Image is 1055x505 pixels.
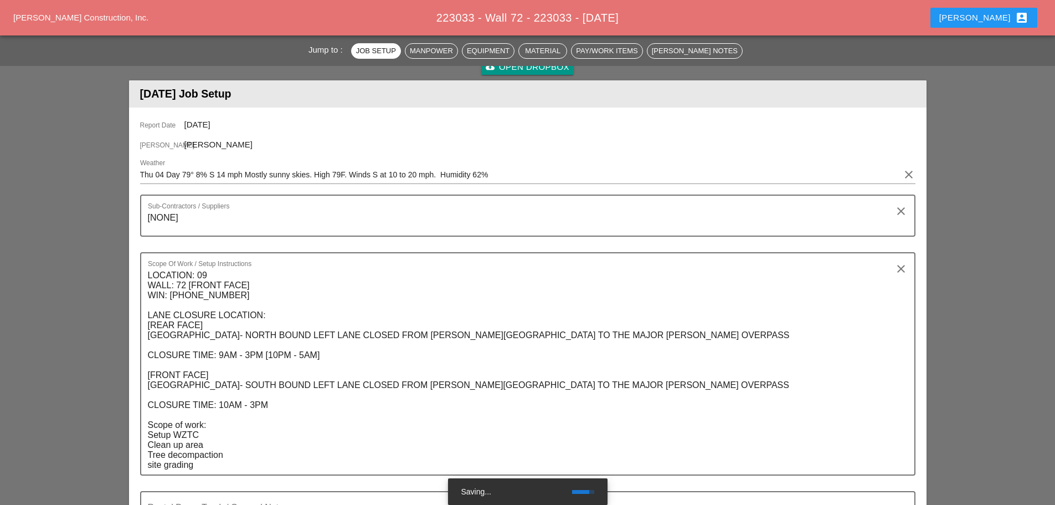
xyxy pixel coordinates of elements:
[894,205,908,218] i: clear
[486,63,495,72] i: cloud_upload
[140,140,184,150] span: [PERSON_NAME]
[140,166,900,183] input: Weather
[410,45,453,57] div: Manpower
[939,11,1028,24] div: [PERSON_NAME]
[467,45,510,57] div: Equipment
[148,209,899,236] textarea: Sub-Contractors / Suppliers
[647,43,743,59] button: [PERSON_NAME] Notes
[894,262,908,276] i: clear
[652,45,738,57] div: [PERSON_NAME] Notes
[351,43,401,59] button: Job Setup
[481,59,574,75] a: Open Dropbox
[356,45,396,57] div: Job Setup
[462,43,514,59] button: Equipment
[576,45,637,57] div: Pay/Work Items
[571,43,642,59] button: Pay/Work Items
[405,43,458,59] button: Manpower
[436,12,619,24] span: 223033 - Wall 72 - 223033 - [DATE]
[129,80,927,108] header: [DATE] Job Setup
[486,61,569,74] div: Open Dropbox
[148,267,899,475] textarea: Scope Of Work / Setup Instructions
[308,45,347,54] span: Jump to :
[518,43,567,59] button: Material
[930,8,1037,28] button: [PERSON_NAME]
[184,120,210,129] span: [DATE]
[184,140,253,149] span: [PERSON_NAME]
[461,487,491,496] span: Saving...
[1015,11,1028,24] i: account_box
[140,120,184,130] span: Report Date
[13,13,148,22] a: [PERSON_NAME] Construction, Inc.
[523,45,562,57] div: Material
[902,168,915,181] i: clear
